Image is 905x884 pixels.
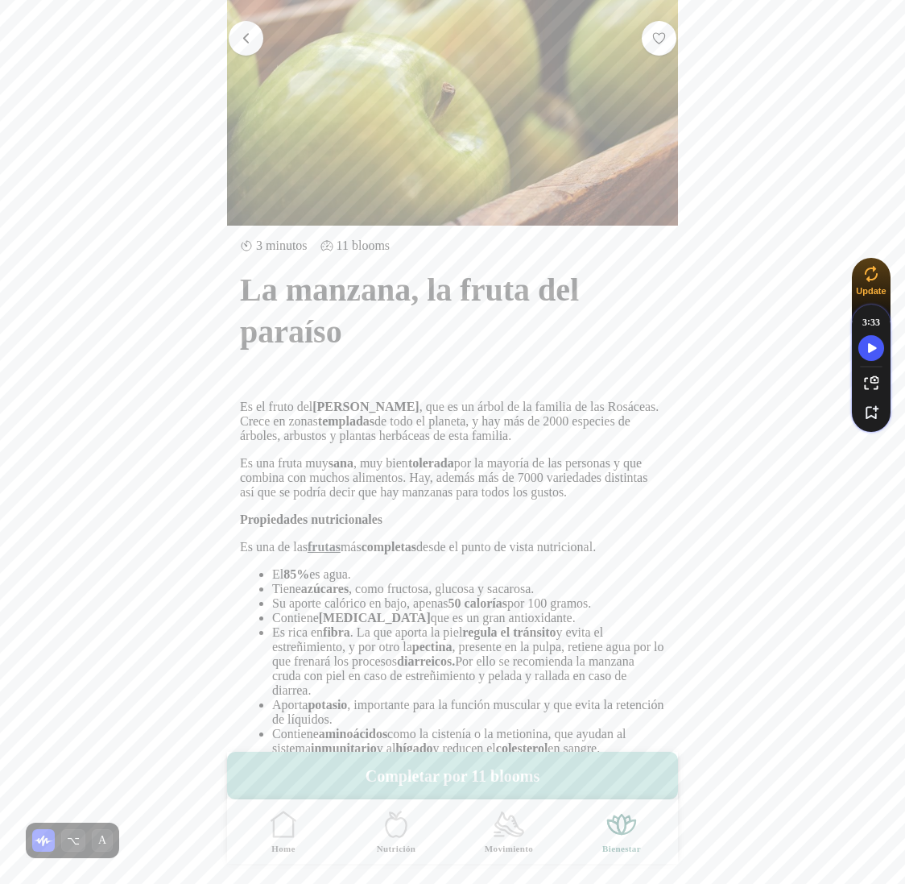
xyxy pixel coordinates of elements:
ion-label: Bienestar [602,843,641,855]
ion-label: 11 blooms [320,239,391,253]
h1: La manzana, la fruta del paraíso [240,269,665,353]
strong: fibra [323,625,350,639]
li: Contiene que es un gran antioxidante. [272,611,665,625]
button: Completar por 11 blooms [227,752,678,799]
strong: 85% [283,567,309,581]
strong: templadas [318,414,374,428]
ion-label: Movimiento [485,843,533,855]
li: Aporta , importante para la función muscular y que evita la retención de líquidos. [272,698,665,727]
li: Su aporte calórico en bajo, apenas por 100 gramos. [272,596,665,611]
p: Es una fruta muy , muy bien por la mayoría de las personas y que combina con muchos alimentos. Ha... [240,456,665,500]
strong: regula el tránsito [462,625,556,639]
ion-label: Home [271,843,295,855]
ion-label: 3 minutos [240,239,308,253]
strong: potasio [308,698,347,712]
li: El es agua. [272,567,665,582]
li: Es rica en . La que aporta la piel y evita el estreñimiento, y por otro la , presente en la pulpa... [272,625,665,698]
strong: diarreicos. [397,654,455,668]
strong: aminoácidos [319,727,387,741]
strong: 50 calorías [448,596,507,610]
li: Tiene , como fructosa, glucosa y sacarosa. [272,582,665,596]
strong: tolerada [408,456,454,470]
strong: Propiedades nutricionales [240,513,382,526]
p: Es una de las más desde el punto de vista nutricional. [240,540,665,554]
strong: azúcares [301,582,349,596]
li: Contiene como la cistenía o la metionina, que ayudan al sistema y al y reducen el en sangre. [272,727,665,756]
strong: [MEDICAL_DATA] [319,611,431,625]
strong: hígado [395,741,432,755]
strong: completas [362,540,416,554]
ion-label: Nutrición [377,843,415,855]
strong: sana [329,456,353,470]
p: Es el fruto del , que es un árbol de la familia de las Rosáceas. Crece en zonas de todo el planet... [240,400,665,443]
strong: colesterol [496,741,548,755]
strong: pectina [412,640,452,654]
strong: [PERSON_NAME] [312,400,419,413]
a: frutas [308,540,341,554]
strong: inmunitario [311,741,377,755]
